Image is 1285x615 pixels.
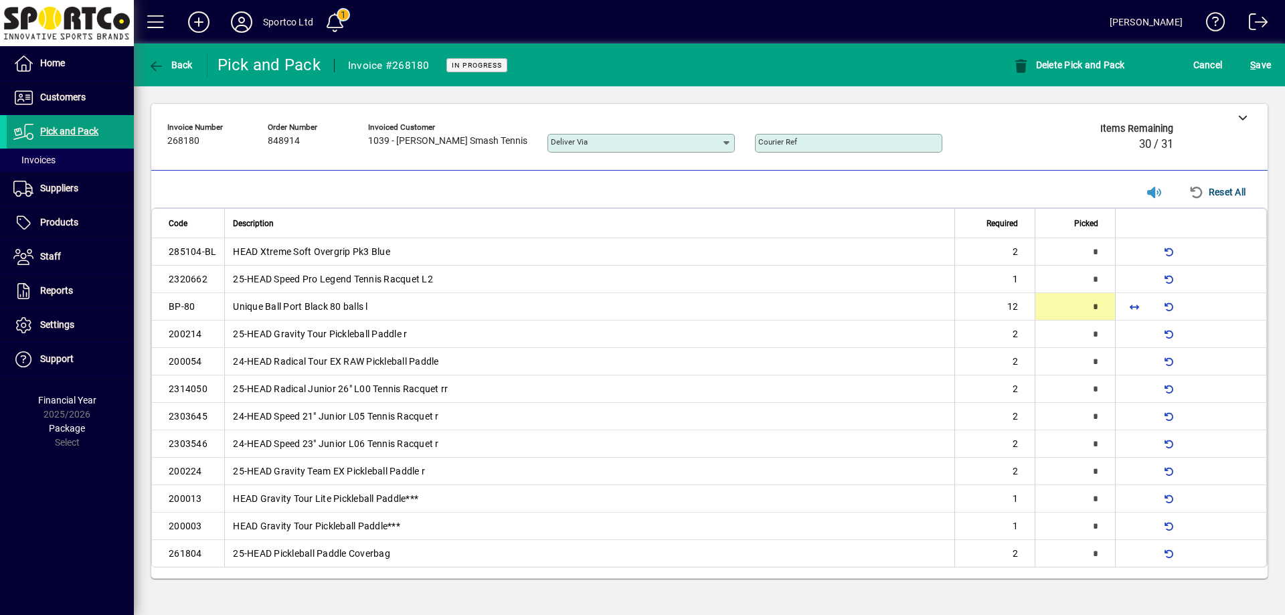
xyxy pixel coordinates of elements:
td: 200054 [152,348,224,375]
a: Products [7,206,134,240]
td: HEAD Gravity Tour Pickleball Paddle*** [224,513,954,540]
td: 1 [954,513,1035,540]
td: 25-HEAD Pickleball Paddle Coverbag [224,540,954,567]
td: 2 [954,458,1035,485]
a: Knowledge Base [1196,3,1225,46]
td: 24-HEAD Radical Tour EX RAW Pickleball Paddle [224,348,954,375]
a: Suppliers [7,172,134,205]
td: 2 [954,321,1035,348]
span: Reset All [1189,181,1246,203]
span: S [1250,60,1256,70]
span: In Progress [452,61,502,70]
span: Back [148,60,193,70]
span: Products [40,217,78,228]
button: Profile [220,10,263,34]
td: 25-HEAD Gravity Team EX Pickleball Paddle r [224,458,954,485]
span: Delete Pick and Pack [1013,60,1125,70]
td: 2303546 [152,430,224,458]
td: 2314050 [152,375,224,403]
span: 848914 [268,136,300,147]
td: 12 [954,293,1035,321]
span: 30 / 31 [1139,138,1173,151]
td: 2 [954,540,1035,567]
button: Save [1247,53,1274,77]
td: Unique Ball Port Black 80 balls l [224,293,954,321]
td: 2 [954,348,1035,375]
button: Reset All [1183,180,1251,204]
button: Add [177,10,220,34]
span: Financial Year [38,395,96,406]
span: 1039 - [PERSON_NAME] Smash Tennis [368,136,527,147]
span: 268180 [167,136,199,147]
td: 200224 [152,458,224,485]
div: Invoice #268180 [348,55,430,76]
span: Support [40,353,74,364]
a: Home [7,47,134,80]
a: Support [7,343,134,376]
div: [PERSON_NAME] [1110,11,1183,33]
div: Sportco Ltd [263,11,313,33]
span: Staff [40,251,61,262]
button: Cancel [1190,53,1226,77]
td: HEAD Xtreme Soft Overgrip Pk3 Blue [224,238,954,266]
td: 24-HEAD Speed 23" Junior L06 Tennis Racquet r [224,430,954,458]
td: 25-HEAD Gravity Tour Pickleball Paddle r [224,321,954,348]
td: BP-80 [152,293,224,321]
span: Package [49,423,85,434]
td: 25-HEAD Radical Junior 26" L00 Tennis Racquet rr [224,375,954,403]
span: Picked [1074,216,1098,231]
td: 24-HEAD Speed 21" Junior L05 Tennis Racquet r [224,403,954,430]
a: Reports [7,274,134,308]
span: Home [40,58,65,68]
span: Customers [40,92,86,102]
td: 261804 [152,540,224,567]
span: Invoices [13,155,56,165]
td: 200013 [152,485,224,513]
span: Description [233,216,274,231]
td: 1 [954,266,1035,293]
a: Staff [7,240,134,274]
td: 25-HEAD Speed Pro Legend Tennis Racquet L2 [224,266,954,293]
td: 2 [954,403,1035,430]
td: 1 [954,485,1035,513]
span: Reports [40,285,73,296]
mat-label: Deliver via [551,137,588,147]
a: Settings [7,309,134,342]
a: Invoices [7,149,134,171]
span: Pick and Pack [40,126,98,137]
span: Required [987,216,1018,231]
span: Cancel [1193,54,1223,76]
td: 200214 [152,321,224,348]
td: 285104-BL [152,238,224,266]
span: ave [1250,54,1271,76]
td: 2303645 [152,403,224,430]
td: 200003 [152,513,224,540]
td: HEAD Gravity Tour Lite Pickleball Paddle*** [224,485,954,513]
app-page-header-button: Back [134,53,207,77]
a: Logout [1239,3,1268,46]
span: Settings [40,319,74,330]
span: Code [169,216,187,231]
mat-label: Courier Ref [758,137,797,147]
button: Delete Pick and Pack [1009,53,1128,77]
td: 2 [954,375,1035,403]
td: 2 [954,430,1035,458]
button: Back [145,53,196,77]
div: Pick and Pack [218,54,321,76]
span: Suppliers [40,183,78,193]
td: 2320662 [152,266,224,293]
a: Customers [7,81,134,114]
td: 2 [954,238,1035,266]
